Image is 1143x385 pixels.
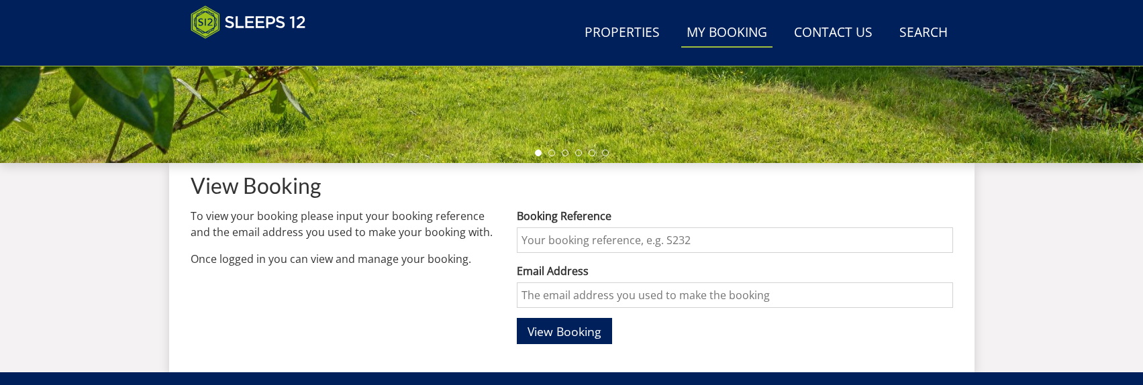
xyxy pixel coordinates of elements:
a: Contact Us [789,18,878,48]
input: Your booking reference, e.g. S232 [517,227,952,253]
button: View Booking [517,318,612,344]
input: The email address you used to make the booking [517,282,952,308]
a: My Booking [681,18,773,48]
p: Once logged in you can view and manage your booking. [191,251,496,267]
img: Sleeps 12 [191,5,306,39]
label: Booking Reference [517,208,952,224]
a: Search [894,18,953,48]
p: To view your booking please input your booking reference and the email address you used to make y... [191,208,496,240]
span: View Booking [528,323,601,339]
label: Email Address [517,263,952,279]
a: Properties [579,18,665,48]
h1: View Booking [191,174,953,197]
iframe: Customer reviews powered by Trustpilot [184,47,325,58]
